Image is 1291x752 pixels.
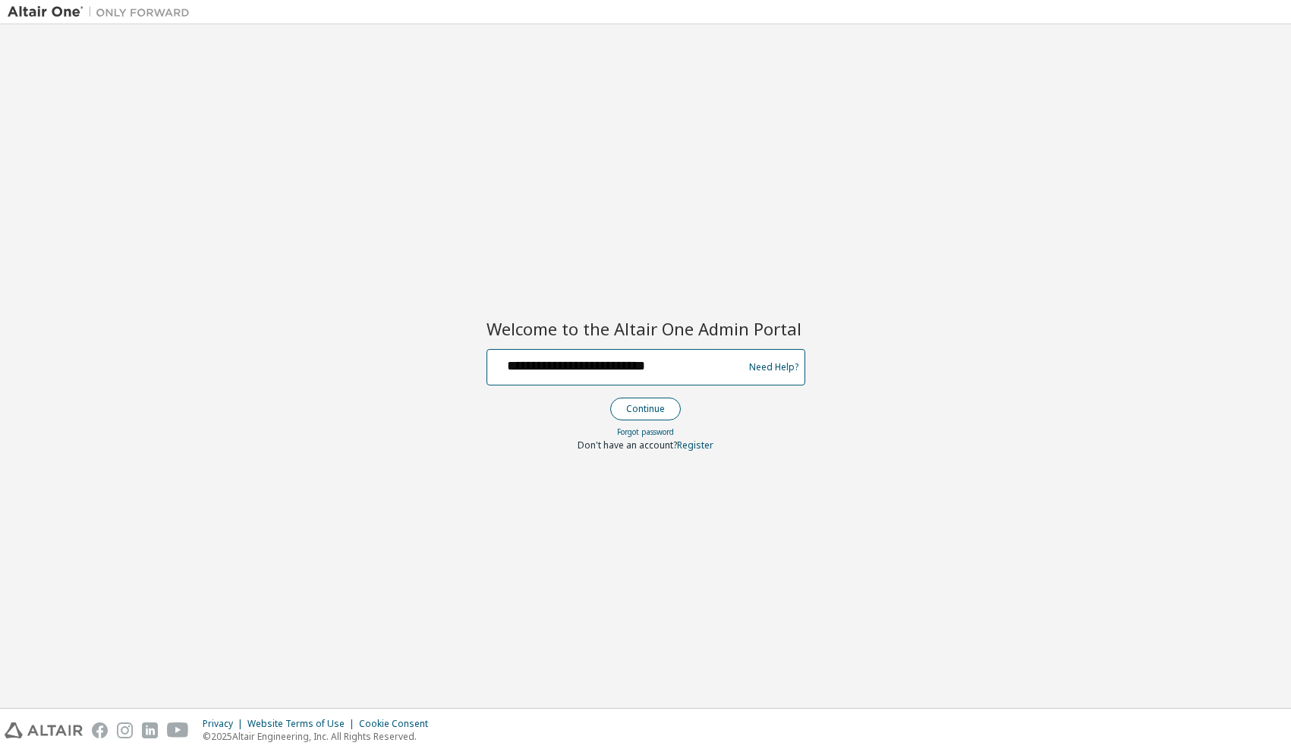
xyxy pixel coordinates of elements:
img: instagram.svg [117,722,133,738]
span: Don't have an account? [578,439,677,452]
img: altair_logo.svg [5,722,83,738]
div: Cookie Consent [359,718,437,730]
div: Website Terms of Use [247,718,359,730]
img: linkedin.svg [142,722,158,738]
a: Register [677,439,713,452]
img: facebook.svg [92,722,108,738]
button: Continue [610,398,681,420]
div: Privacy [203,718,247,730]
img: Altair One [8,5,197,20]
a: Need Help? [749,367,798,367]
img: youtube.svg [167,722,189,738]
h2: Welcome to the Altair One Admin Portal [486,318,805,339]
a: Forgot password [617,426,674,437]
p: © 2025 Altair Engineering, Inc. All Rights Reserved. [203,730,437,743]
